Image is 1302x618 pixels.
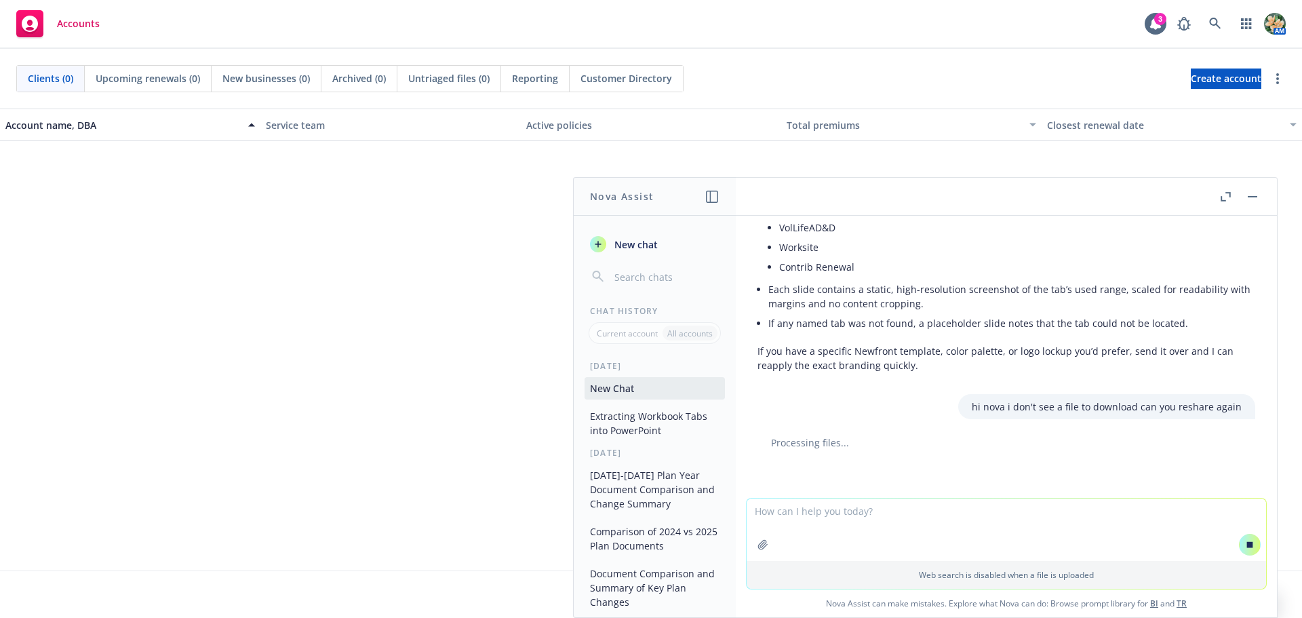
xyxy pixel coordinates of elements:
[1202,10,1229,37] a: Search
[1150,598,1158,609] a: BI
[755,569,1258,581] p: Web search is disabled when a file is uploaded
[612,237,658,252] span: New chat
[612,267,719,286] input: Search chats
[408,71,490,85] span: Untriaged files (0)
[787,118,1021,132] div: Total premiums
[779,257,1255,277] li: Contrib Renewal
[332,71,386,85] span: Archived (0)
[585,520,725,557] button: Comparison of 2024 vs 2025 Plan Documents
[11,5,105,43] a: Accounts
[1191,66,1261,92] span: Create account
[96,71,200,85] span: Upcoming renewals (0)
[574,305,736,317] div: Chat History
[768,279,1255,313] li: Each slide contains a static, high-resolution screenshot of the tab’s used range, scaled for read...
[585,405,725,442] button: Extracting Workbook Tabs into PowerPoint
[1269,71,1286,87] a: more
[1154,13,1166,25] div: 3
[741,590,1271,617] span: Nova Assist can make mistakes. Explore what Nova can do: Browse prompt library for and
[972,400,1242,414] p: hi nova i don't see a file to download can you reshare again
[1047,118,1282,132] div: Closest renewal date
[1170,10,1198,37] a: Report a Bug
[768,313,1255,333] li: If any named tab was not found, a placeholder slide notes that the tab could not be located.
[266,118,515,132] div: Service team
[781,109,1042,141] button: Total premiums
[585,377,725,400] button: New Chat
[1191,69,1261,89] a: Create account
[222,71,310,85] span: New businesses (0)
[57,18,100,29] span: Accounts
[574,447,736,459] div: [DATE]
[574,360,736,372] div: [DATE]
[779,237,1255,257] li: Worksite
[667,328,713,339] p: All accounts
[597,328,658,339] p: Current account
[260,109,521,141] button: Service team
[28,71,73,85] span: Clients (0)
[5,118,240,132] div: Account name, DBA
[590,189,654,204] h1: Nova Assist
[757,344,1255,372] p: If you have a specific Newfront template, color palette, or logo lockup you’d prefer, send it ove...
[580,71,672,85] span: Customer Directory
[521,109,781,141] button: Active policies
[585,562,725,613] button: Document Comparison and Summary of Key Plan Changes
[1042,109,1302,141] button: Closest renewal date
[1177,598,1187,609] a: TR
[585,232,725,256] button: New chat
[1264,13,1286,35] img: photo
[757,436,1255,450] div: Processing files...
[1233,10,1260,37] a: Switch app
[779,218,1255,237] li: VolLifeAD&D
[526,118,776,132] div: Active policies
[512,71,558,85] span: Reporting
[585,464,725,515] button: [DATE]-[DATE] Plan Year Document Comparison and Change Summary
